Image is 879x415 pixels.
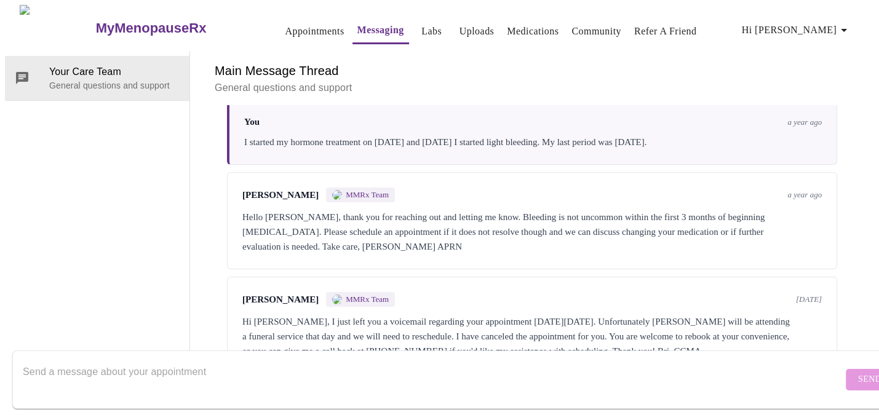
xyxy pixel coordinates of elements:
h6: Main Message Thread [215,61,849,81]
a: Uploads [459,23,495,40]
button: Community [567,19,626,44]
div: I started my hormone treatment on [DATE] and [DATE] I started light bleeding. My last period was ... [244,135,822,149]
button: Uploads [455,19,499,44]
h3: MyMenopauseRx [96,20,207,36]
span: [PERSON_NAME] [242,294,319,305]
button: Medications [502,19,563,44]
button: Messaging [352,18,409,44]
img: MMRX [332,294,342,304]
p: General questions and support [49,79,180,92]
img: MyMenopauseRx Logo [20,5,94,51]
span: Your Care Team [49,65,180,79]
button: Appointments [280,19,349,44]
a: Community [571,23,621,40]
button: Labs [412,19,451,44]
textarea: Send a message about your appointment [23,360,843,399]
p: General questions and support [215,81,849,95]
div: Hello [PERSON_NAME], thank you for reaching out and letting me know. Bleeding is not uncommon wit... [242,210,822,254]
span: MMRx Team [346,190,389,200]
img: MMRX [332,190,342,200]
span: a year ago [787,117,822,127]
span: a year ago [787,190,822,200]
a: Messaging [357,22,404,39]
a: Medications [507,23,559,40]
a: Labs [421,23,442,40]
span: MMRx Team [346,294,389,304]
span: [DATE] [796,294,822,304]
span: [PERSON_NAME] [242,190,319,200]
button: Hi [PERSON_NAME] [737,18,856,42]
span: You [244,117,260,127]
button: Refer a Friend [629,19,702,44]
div: Your Care TeamGeneral questions and support [5,56,189,100]
a: Appointments [285,23,344,40]
a: MyMenopauseRx [94,7,255,50]
div: Hi [PERSON_NAME], I just left you a voicemail regarding your appointment [DATE][DATE]. Unfortunat... [242,314,822,358]
span: Hi [PERSON_NAME] [742,22,851,39]
a: Refer a Friend [634,23,697,40]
